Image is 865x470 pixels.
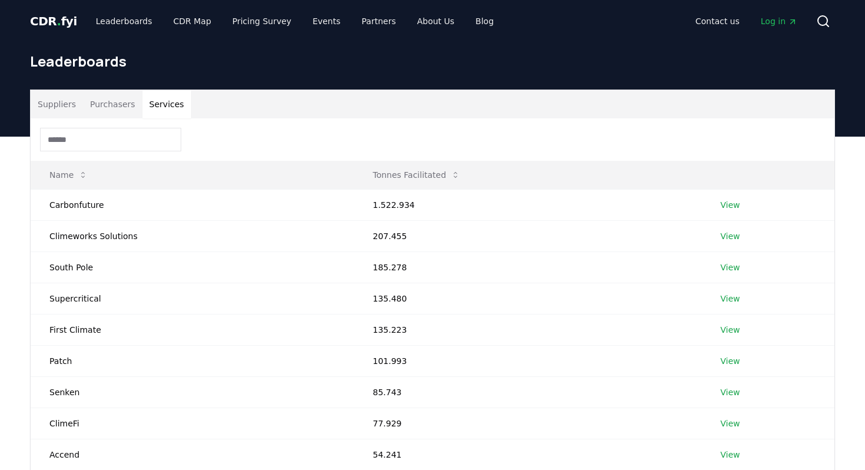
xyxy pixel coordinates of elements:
nav: Main [86,11,503,32]
a: View [720,230,740,242]
td: 54.241 [354,439,701,470]
td: 77.929 [354,408,701,439]
a: View [720,293,740,304]
a: View [720,324,740,336]
a: Partners [352,11,405,32]
a: Events [303,11,350,32]
td: 85.743 [354,376,701,408]
button: Purchasers [83,90,142,118]
a: View [720,262,740,273]
td: ClimeFi [31,408,354,439]
a: Blog [466,11,503,32]
button: Services [142,90,191,118]
td: Senken [31,376,354,408]
span: Log in [761,15,797,27]
nav: Main [686,11,807,32]
td: Climeworks Solutions [31,220,354,251]
td: 1.522.934 [354,189,701,220]
span: CDR fyi [30,14,77,28]
span: . [57,14,61,28]
td: 207.455 [354,220,701,251]
td: Accend [31,439,354,470]
a: Log in [751,11,807,32]
td: South Pole [31,251,354,283]
td: 135.480 [354,283,701,314]
h1: Leaderboards [30,52,835,71]
td: Patch [31,345,354,376]
a: Contact us [686,11,749,32]
td: Supercritical [31,283,354,314]
a: About Us [408,11,464,32]
a: CDR.fyi [30,13,77,29]
a: View [720,355,740,367]
td: 185.278 [354,251,701,283]
button: Suppliers [31,90,83,118]
button: Name [40,163,97,187]
a: Pricing Survey [223,11,301,32]
a: View [720,449,740,461]
td: First Climate [31,314,354,345]
a: Leaderboards [86,11,162,32]
a: View [720,418,740,429]
td: 101.993 [354,345,701,376]
td: 135.223 [354,314,701,345]
td: Carbonfuture [31,189,354,220]
a: View [720,386,740,398]
button: Tonnes Facilitated [363,163,470,187]
a: View [720,199,740,211]
a: CDR Map [164,11,221,32]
